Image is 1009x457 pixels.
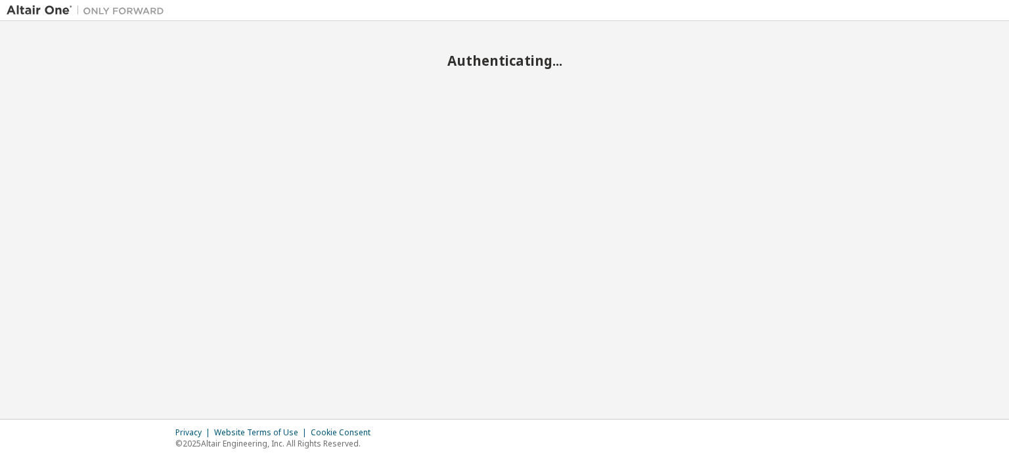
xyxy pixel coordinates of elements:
[175,438,378,449] p: © 2025 Altair Engineering, Inc. All Rights Reserved.
[311,427,378,438] div: Cookie Consent
[7,4,171,17] img: Altair One
[214,427,311,438] div: Website Terms of Use
[7,52,1002,69] h2: Authenticating...
[175,427,214,438] div: Privacy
